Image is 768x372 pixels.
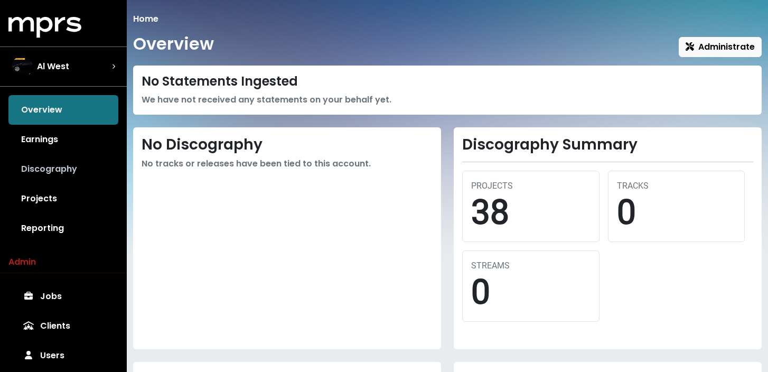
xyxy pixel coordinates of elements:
div: STREAMS [471,259,591,272]
div: TRACKS [617,180,736,192]
span: Al West [37,60,69,73]
span: Administrate [686,41,755,53]
div: 0 [471,272,591,313]
div: We have not received any statements on your behalf yet. [142,94,753,106]
a: Users [8,341,118,370]
h2: No Discography [142,136,433,154]
li: Home [133,13,158,25]
h1: Overview [133,34,214,54]
a: Discography [8,154,118,184]
button: Administrate [679,37,762,57]
div: PROJECTS [471,180,591,192]
a: Reporting [8,213,118,243]
h2: Discography Summary [462,136,753,154]
a: Clients [8,311,118,341]
div: 38 [471,192,591,233]
div: 0 [617,192,736,233]
div: No tracks or releases have been tied to this account. [142,157,433,170]
div: No Statements Ingested [142,74,753,89]
a: Earnings [8,125,118,154]
nav: breadcrumb [133,13,762,25]
a: Jobs [8,282,118,311]
a: Projects [8,184,118,213]
img: The selected account / producer [12,56,33,77]
a: mprs logo [8,21,81,33]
